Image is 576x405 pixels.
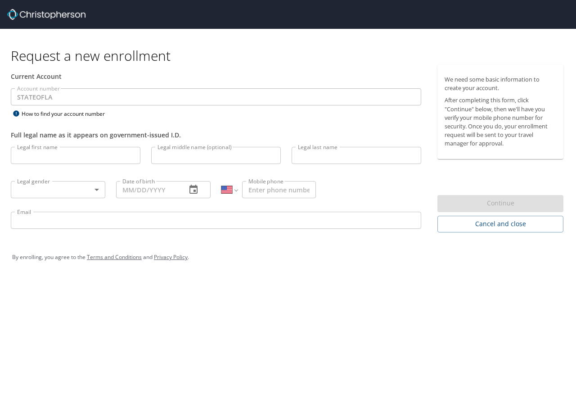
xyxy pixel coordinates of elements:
div: Full legal name as it appears on government-issued I.D. [11,130,421,140]
div: How to find your account number [11,108,123,119]
a: Privacy Policy [154,253,188,261]
div: Current Account [11,72,421,81]
h1: Request a new enrollment [11,47,571,64]
img: cbt logo [7,9,85,20]
p: We need some basic information to create your account. [445,75,556,92]
input: MM/DD/YYYY [116,181,179,198]
p: After completing this form, click "Continue" below, then we'll have you verify your mobile phone ... [445,96,556,148]
span: Cancel and close [445,218,556,230]
input: Enter phone number [242,181,316,198]
a: Terms and Conditions [87,253,142,261]
div: By enrolling, you agree to the and . [12,246,564,268]
button: Cancel and close [437,216,563,232]
div: ​ [11,181,105,198]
